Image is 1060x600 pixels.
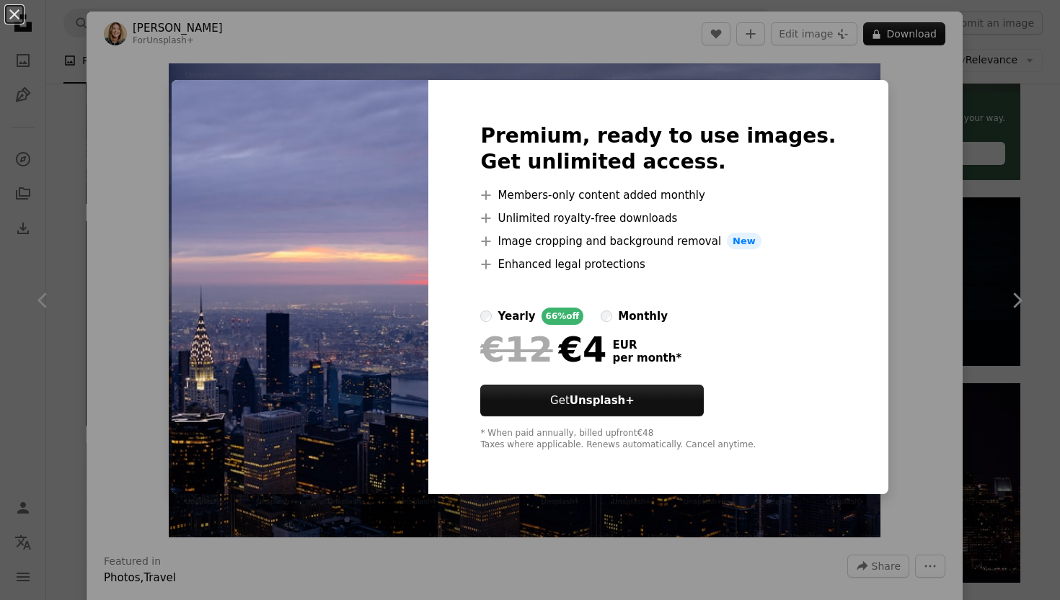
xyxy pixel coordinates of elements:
[172,80,428,495] img: premium_photo-1714051660720-888e8454a021
[480,233,836,250] li: Image cropping and background removal
[480,187,836,204] li: Members-only content added monthly
[480,331,552,368] span: €12
[480,123,836,175] h2: Premium, ready to use images. Get unlimited access.
[612,352,681,364] span: per month *
[498,308,535,325] div: yearly
[612,339,681,352] span: EUR
[480,385,704,416] button: GetUnsplash+
[570,394,635,407] strong: Unsplash+
[480,310,492,322] input: yearly66%off
[542,308,584,325] div: 66% off
[480,256,836,273] li: Enhanced legal protections
[727,233,761,250] span: New
[480,210,836,227] li: Unlimited royalty-free downloads
[601,310,612,322] input: monthly
[618,308,668,325] div: monthly
[480,428,836,451] div: * When paid annually, billed upfront €48 Taxes where applicable. Renews automatically. Cancel any...
[480,331,606,368] div: €4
